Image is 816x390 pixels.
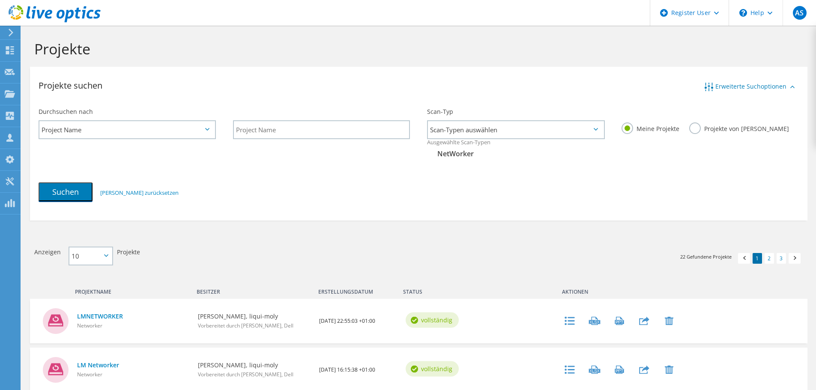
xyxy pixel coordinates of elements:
a: 3 [777,253,786,264]
h1: Projekte [34,40,799,58]
label: Meine Projekte [622,122,679,133]
a: 1 [753,253,762,264]
svg: \n [739,9,747,17]
div: Ausgewählte Scan-Typen [427,137,604,163]
b: [PERSON_NAME], liqui-moly [198,360,293,370]
div: Besitzer [190,283,312,299]
span: Networker [77,371,102,378]
label: Projekte [117,248,140,256]
span: vollständig [421,364,452,373]
span: 10 [72,251,101,261]
label: Projekte von [PERSON_NAME] [689,122,789,133]
span: Scan-Typen auswählen [428,121,604,138]
div: Status [373,283,494,299]
div: Projektname [69,283,190,299]
div: Erweiterte Suchoptionen [700,80,799,93]
a: LM Networker [77,360,189,370]
b: [PERSON_NAME], liqui-moly [198,312,293,321]
div: NetWorker [427,149,474,159]
h1: Projekte suchen [39,81,795,90]
span: Networker [77,322,102,329]
label: Anzeigen [34,248,61,256]
div: [DATE] 16:15:38 +01:00 [319,365,375,375]
span: Vorbereitet durch [PERSON_NAME], Dell [198,371,293,378]
label: Durchsuchen nach [39,107,93,116]
div: Erstellungsdatum [312,283,373,299]
a: 2 [765,253,774,264]
div: Aktionen [556,283,799,299]
a: [PERSON_NAME] zurücksetzen [100,189,179,196]
input: Project Name [233,120,410,139]
label: Scan-Typ [427,107,453,116]
span: AS [793,6,807,20]
span: Vorbereitet durch [PERSON_NAME], Dell [198,322,293,329]
div: [DATE] 22:55:03 +01:00 [319,316,375,326]
span: 22 Gefundene Projekte [680,253,732,260]
a: LMNETWORKER [77,312,189,321]
button: Suchen [39,182,93,201]
span: vollständig [421,315,452,325]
